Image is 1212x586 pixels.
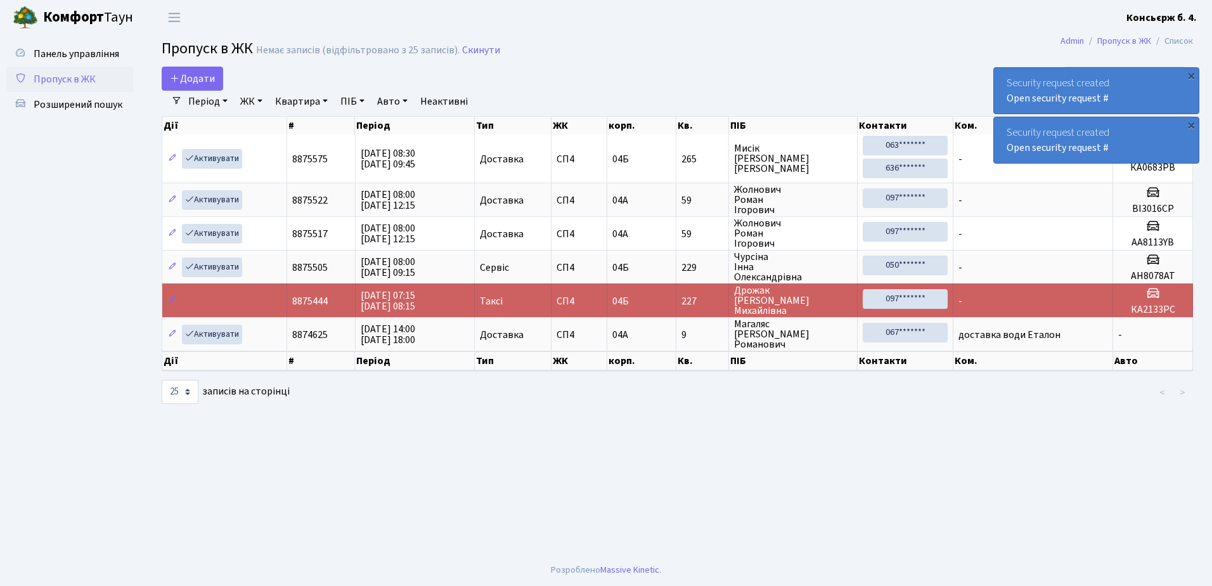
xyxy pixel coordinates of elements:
[958,328,1060,342] span: доставка води Еталон
[729,351,858,370] th: ПІБ
[462,44,500,56] a: Скинути
[475,351,551,370] th: Тип
[182,190,242,210] a: Активувати
[292,328,328,342] span: 8874625
[292,193,328,207] span: 8875522
[607,351,676,370] th: корп.
[681,195,723,205] span: 59
[1007,141,1109,155] a: Open security request #
[958,193,962,207] span: -
[1113,351,1193,370] th: Авто
[182,149,242,169] a: Активувати
[676,117,729,134] th: Кв.
[551,351,607,370] th: ЖК
[681,154,723,164] span: 265
[372,91,413,112] a: Авто
[480,195,524,205] span: Доставка
[858,117,954,134] th: Контакти
[361,188,415,212] span: [DATE] 08:00 [DATE] 12:15
[858,351,954,370] th: Контакти
[270,91,333,112] a: Квартира
[480,263,509,273] span: Сервіс
[162,117,287,134] th: Дії
[557,330,602,340] span: СП4
[612,328,628,342] span: 04А
[681,229,723,239] span: 59
[43,7,104,27] b: Комфорт
[361,322,415,347] span: [DATE] 14:00 [DATE] 18:00
[734,252,852,282] span: Чурсіна Інна Олександрівна
[1185,69,1197,82] div: ×
[1118,162,1187,174] h5: КА0683РВ
[480,154,524,164] span: Доставка
[6,92,133,117] a: Розширений пошук
[480,229,524,239] span: Доставка
[256,44,460,56] div: Немає записів (відфільтровано з 25 записів).
[612,261,629,275] span: 04Б
[34,98,122,112] span: Розширений пошук
[551,563,661,577] div: Розроблено .
[162,67,223,91] a: Додати
[13,5,38,30] img: logo.png
[287,117,355,134] th: #
[612,193,628,207] span: 04А
[355,351,474,370] th: Період
[1118,203,1187,215] h5: ВІ3016СР
[415,91,473,112] a: Неактивні
[355,117,474,134] th: Період
[158,7,190,28] button: Переключити навігацію
[958,261,962,275] span: -
[1185,119,1197,131] div: ×
[676,351,729,370] th: Кв.
[1118,270,1187,282] h5: АН8078АТ
[953,117,1113,134] th: Ком.
[551,117,607,134] th: ЖК
[34,47,119,61] span: Панель управління
[1118,237,1187,249] h5: АА8113YВ
[182,325,242,344] a: Активувати
[557,296,602,306] span: СП4
[183,91,233,112] a: Період
[734,285,852,316] span: Дрожак [PERSON_NAME] Михайлівна
[681,296,723,306] span: 227
[480,330,524,340] span: Доставка
[681,263,723,273] span: 229
[734,319,852,349] span: Магаляс [PERSON_NAME] Романович
[43,7,133,29] span: Таун
[994,68,1199,114] div: Security request created
[734,143,852,174] span: Мисік [PERSON_NAME] [PERSON_NAME]
[34,72,96,86] span: Пропуск в ЖК
[361,221,415,246] span: [DATE] 08:00 [DATE] 12:15
[292,152,328,166] span: 8875575
[162,37,253,60] span: Пропуск в ЖК
[292,294,328,308] span: 8875444
[612,152,629,166] span: 04Б
[557,154,602,164] span: СП4
[953,351,1113,370] th: Ком.
[557,195,602,205] span: СП4
[6,67,133,92] a: Пропуск в ЖК
[1118,304,1187,316] h5: КА2133РС
[287,351,355,370] th: #
[335,91,370,112] a: ПІБ
[734,185,852,215] span: Жолнович Роман Ігорович
[182,224,242,244] a: Активувати
[162,380,290,404] label: записів на сторінці
[958,152,962,166] span: -
[361,255,415,280] span: [DATE] 08:00 [DATE] 09:15
[182,257,242,277] a: Активувати
[600,563,659,576] a: Massive Kinetic
[162,380,198,404] select: записів на сторінці
[612,294,629,308] span: 04Б
[475,117,551,134] th: Тип
[480,296,503,306] span: Таксі
[235,91,268,112] a: ЖК
[292,261,328,275] span: 8875505
[958,227,962,241] span: -
[170,72,215,86] span: Додати
[361,289,415,313] span: [DATE] 07:15 [DATE] 08:15
[557,263,602,273] span: СП4
[612,227,628,241] span: 04А
[1118,328,1122,342] span: -
[361,146,415,171] span: [DATE] 08:30 [DATE] 09:45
